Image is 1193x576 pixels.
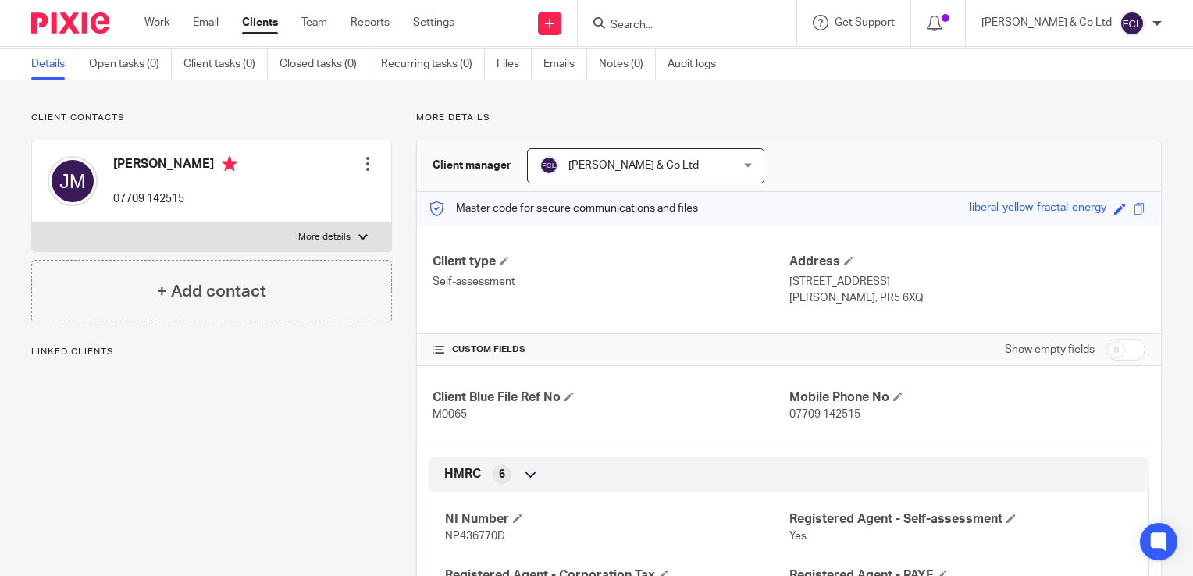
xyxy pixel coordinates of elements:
[789,389,1145,406] h4: Mobile Phone No
[789,409,860,420] span: 07709 142515
[445,511,789,528] h4: NI Number
[1120,11,1145,36] img: svg%3E
[31,112,392,124] p: Client contacts
[789,274,1145,290] p: [STREET_ADDRESS]
[89,49,172,80] a: Open tasks (0)
[433,274,789,290] p: Self-assessment
[413,15,454,30] a: Settings
[113,156,237,176] h4: [PERSON_NAME]
[298,231,351,244] p: More details
[543,49,587,80] a: Emails
[540,156,558,175] img: svg%3E
[789,290,1145,306] p: [PERSON_NAME], PR5 6XQ
[31,49,77,80] a: Details
[1005,342,1095,357] label: Show empty fields
[789,254,1145,270] h4: Address
[157,279,266,304] h4: + Add contact
[433,254,789,270] h4: Client type
[31,346,392,358] p: Linked clients
[981,15,1112,30] p: [PERSON_NAME] & Co Ltd
[183,49,268,80] a: Client tasks (0)
[499,467,505,482] span: 6
[609,19,750,33] input: Search
[31,12,109,34] img: Pixie
[433,158,511,173] h3: Client manager
[280,49,369,80] a: Closed tasks (0)
[433,343,789,356] h4: CUSTOM FIELDS
[433,389,789,406] h4: Client Blue File Ref No
[668,49,728,80] a: Audit logs
[445,531,505,542] span: NP436770D
[144,15,169,30] a: Work
[599,49,656,80] a: Notes (0)
[789,531,807,542] span: Yes
[433,409,467,420] span: M0065
[429,201,698,216] p: Master code for secure communications and files
[970,200,1106,218] div: liberal-yellow-fractal-energy
[351,15,390,30] a: Reports
[222,156,237,172] i: Primary
[789,511,1133,528] h4: Registered Agent - Self-assessment
[416,112,1162,124] p: More details
[835,17,895,28] span: Get Support
[568,160,699,171] span: [PERSON_NAME] & Co Ltd
[113,191,237,207] p: 07709 142515
[193,15,219,30] a: Email
[497,49,532,80] a: Files
[48,156,98,206] img: svg%3E
[444,466,481,482] span: HMRC
[301,15,327,30] a: Team
[381,49,485,80] a: Recurring tasks (0)
[242,15,278,30] a: Clients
